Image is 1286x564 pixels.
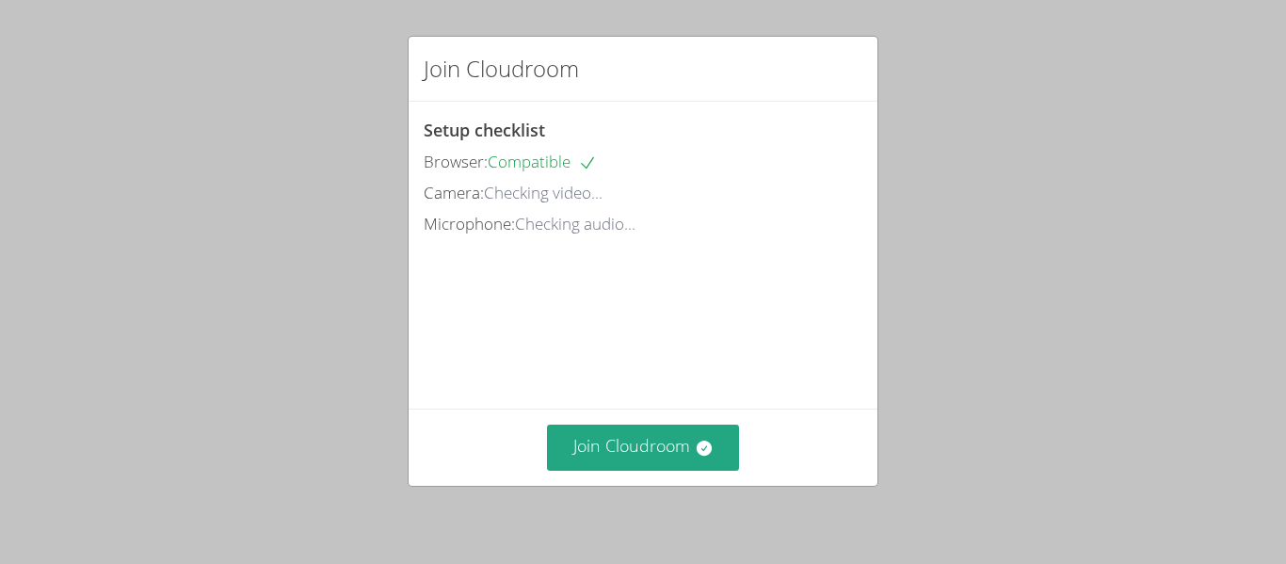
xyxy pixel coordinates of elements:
[424,151,488,172] span: Browser:
[488,151,597,172] span: Compatible
[424,213,515,234] span: Microphone:
[424,182,484,203] span: Camera:
[424,119,545,141] span: Setup checklist
[515,213,635,234] span: Checking audio...
[424,52,579,86] h2: Join Cloudroom
[547,425,740,471] button: Join Cloudroom
[484,182,603,203] span: Checking video...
